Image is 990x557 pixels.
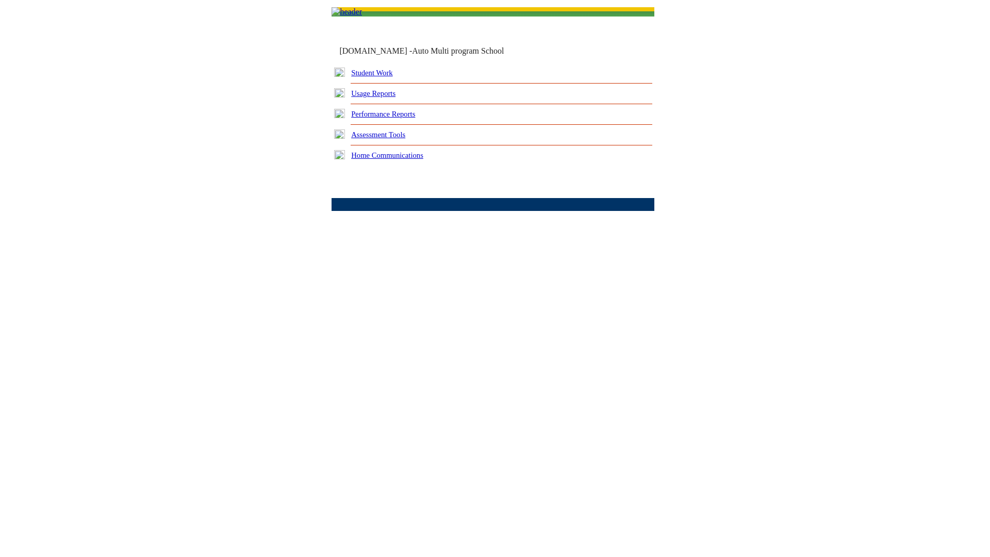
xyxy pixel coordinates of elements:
[351,89,395,97] a: Usage Reports
[334,150,345,159] img: plus.gif
[351,130,405,139] a: Assessment Tools
[334,109,345,118] img: plus.gif
[334,68,345,77] img: plus.gif
[339,46,529,56] td: [DOMAIN_NAME] -
[334,88,345,97] img: plus.gif
[334,129,345,139] img: plus.gif
[332,7,362,17] img: header
[351,110,415,118] a: Performance Reports
[412,46,504,55] nobr: Auto Multi program School
[351,69,392,77] a: Student Work
[351,151,423,159] a: Home Communications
